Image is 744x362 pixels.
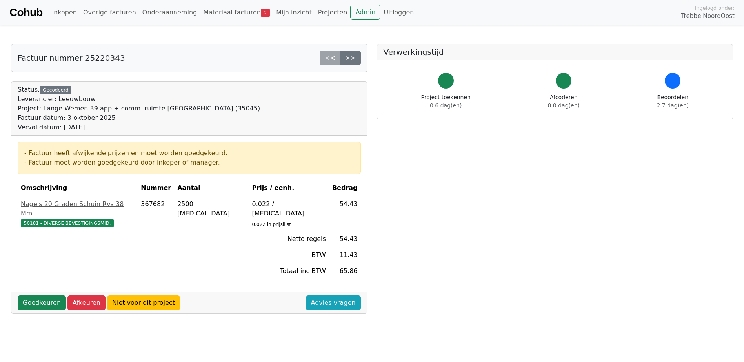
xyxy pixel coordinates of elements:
[249,231,329,247] td: Netto regels
[329,247,361,263] td: 11.43
[384,47,727,57] h5: Verwerkingstijd
[138,196,174,231] td: 367682
[340,51,361,65] a: >>
[18,104,260,113] div: Project: Lange Wemen 39 app + comm. ruimte [GEOGRAPHIC_DATA] (35045)
[40,86,71,94] div: Gecodeerd
[174,180,249,196] th: Aantal
[18,123,260,132] div: Verval datum: [DATE]
[18,295,66,310] a: Goedkeuren
[657,93,689,110] div: Beoordelen
[24,148,354,158] div: - Factuur heeft afwijkende prijzen en moet worden goedgekeurd.
[249,180,329,196] th: Prijs / eenh.
[329,231,361,247] td: 54.43
[380,5,417,20] a: Uitloggen
[177,199,246,218] div: 2500 [MEDICAL_DATA]
[18,180,138,196] th: Omschrijving
[421,93,471,110] div: Project toekennen
[252,199,326,218] div: 0.022 / [MEDICAL_DATA]
[273,5,315,20] a: Mijn inzicht
[18,113,260,123] div: Factuur datum: 3 oktober 2025
[18,85,260,132] div: Status:
[315,5,351,20] a: Projecten
[249,247,329,263] td: BTW
[139,5,200,20] a: Onderaanneming
[80,5,139,20] a: Overige facturen
[107,295,180,310] a: Niet voor dit project
[49,5,80,20] a: Inkopen
[21,219,114,227] span: 50181 - DIVERSE BEVESTIGINGSMID.
[548,93,580,110] div: Afcoderen
[329,263,361,279] td: 65.86
[261,9,270,17] span: 2
[306,295,361,310] a: Advies vragen
[657,102,689,109] span: 2.7 dag(en)
[350,5,380,20] a: Admin
[24,158,354,167] div: - Factuur moet worden goedgekeurd door inkoper of manager.
[681,12,735,21] span: Trebbe NoordOost
[329,196,361,231] td: 54.43
[21,199,135,218] div: Nagels 20 Graden Schuin Rvs 38 Mm
[18,94,260,104] div: Leverancier: Leeuwbouw
[21,199,135,228] a: Nagels 20 Graden Schuin Rvs 38 Mm50181 - DIVERSE BEVESTIGINGSMID.
[695,4,735,12] span: Ingelogd onder:
[18,53,125,63] h5: Factuur nummer 25220343
[138,180,174,196] th: Nummer
[9,3,42,22] a: Cohub
[249,263,329,279] td: Totaal inc BTW
[200,5,273,20] a: Materiaal facturen2
[430,102,462,109] span: 0.6 dag(en)
[548,102,580,109] span: 0.0 dag(en)
[67,295,106,310] a: Afkeuren
[329,180,361,196] th: Bedrag
[252,222,291,227] sub: 0.022 in prijslijst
